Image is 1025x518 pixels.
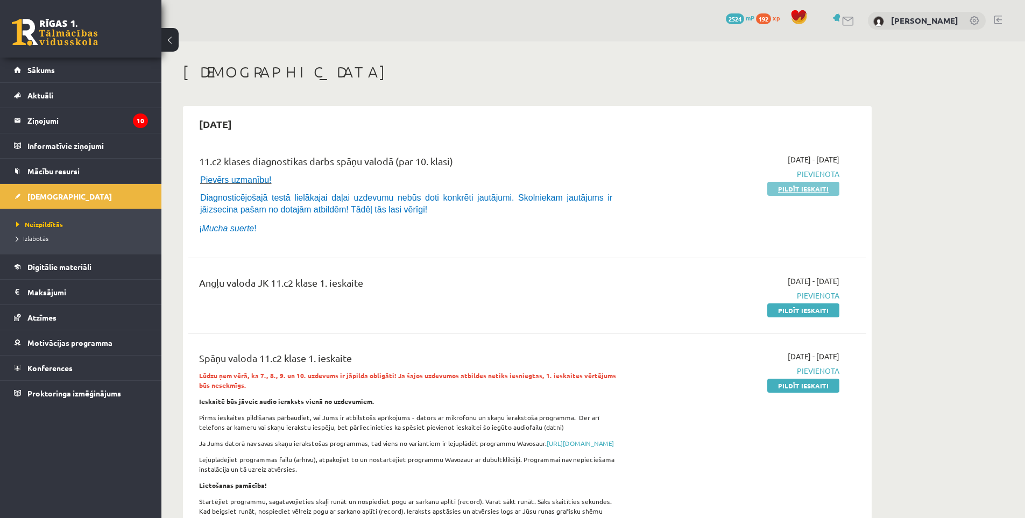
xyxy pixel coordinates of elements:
span: Proktoringa izmēģinājums [27,388,121,398]
span: xp [773,13,780,22]
span: Pievienota [637,290,839,301]
a: Aktuāli [14,83,148,108]
a: Mācību resursi [14,159,148,183]
div: Angļu valoda JK 11.c2 klase 1. ieskaite [199,275,620,295]
span: Diagnosticējošajā testā lielākajai daļai uzdevumu nebūs doti konkrēti jautājumi. Skolniekam jautā... [200,193,612,214]
p: Ja Jums datorā nav savas skaņu ierakstošas programmas, tad viens no variantiem ir lejuplādēt prog... [199,438,620,448]
a: Pildīt ieskaiti [767,303,839,317]
p: Startējiet programmu, sagatavojieties skaļi runāt un nospiediet pogu ar sarkanu aplīti (record). ... [199,496,620,516]
span: Neizpildītās [16,220,63,229]
span: mP [746,13,754,22]
h1: [DEMOGRAPHIC_DATA] [183,63,872,81]
a: Proktoringa izmēģinājums [14,381,148,406]
div: Spāņu valoda 11.c2 klase 1. ieskaite [199,351,620,371]
span: ¡ ! [199,224,257,233]
span: Atzīmes [27,313,56,322]
i: Mucha suerte [202,224,254,233]
legend: Maksājumi [27,280,148,304]
span: Pievienota [637,168,839,180]
span: Izlabotās [16,234,48,243]
span: [DATE] - [DATE] [788,351,839,362]
a: Ziņojumi10 [14,108,148,133]
a: [URL][DOMAIN_NAME] [547,439,614,448]
a: 192 xp [756,13,785,22]
a: [PERSON_NAME] [891,15,958,26]
span: [DATE] - [DATE] [788,275,839,287]
a: Neizpildītās [16,219,151,229]
strong: Ieskaitē būs jāveic audio ieraksts vienā no uzdevumiem. [199,397,374,406]
span: Mācību resursi [27,166,80,176]
span: Pievienota [637,365,839,377]
a: Pildīt ieskaiti [767,379,839,393]
span: Sākums [27,65,55,75]
a: Pildīt ieskaiti [767,182,839,196]
img: Rodrigo Skuja [873,16,884,27]
i: 10 [133,113,148,128]
legend: Informatīvie ziņojumi [27,133,148,158]
a: [DEMOGRAPHIC_DATA] [14,184,148,209]
a: Atzīmes [14,305,148,330]
div: 11.c2 klases diagnostikas darbs spāņu valodā (par 10. klasi) [199,154,620,174]
span: 2524 [726,13,744,24]
p: Pirms ieskaites pildīšanas pārbaudiet, vai Jums ir atbilstošs aprīkojums - dators ar mikrofonu un... [199,413,620,432]
strong: Lietošanas pamācība! [199,481,267,489]
p: Lejuplādējiet programmas failu (arhīvu), atpakojiet to un nostartējiet programmu Wavozaur ar dubu... [199,455,620,474]
span: [DATE] - [DATE] [788,154,839,165]
span: 192 [756,13,771,24]
strong: Lūdzu ņem vērā, ka 7., 8., 9. un 10. uzdevums ir jāpilda obligāti! Ja šajos uzdevumos atbildes ne... [199,371,616,389]
legend: Ziņojumi [27,108,148,133]
span: Konferences [27,363,73,373]
span: [DEMOGRAPHIC_DATA] [27,191,112,201]
a: Izlabotās [16,233,151,243]
a: Digitālie materiāli [14,254,148,279]
a: 2524 mP [726,13,754,22]
a: Sākums [14,58,148,82]
span: Motivācijas programma [27,338,112,347]
span: Aktuāli [27,90,53,100]
a: Informatīvie ziņojumi [14,133,148,158]
a: Rīgas 1. Tālmācības vidusskola [12,19,98,46]
h2: [DATE] [188,111,243,137]
span: Digitālie materiāli [27,262,91,272]
a: Konferences [14,356,148,380]
a: Maksājumi [14,280,148,304]
a: Motivācijas programma [14,330,148,355]
span: Pievērs uzmanību! [200,175,272,185]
